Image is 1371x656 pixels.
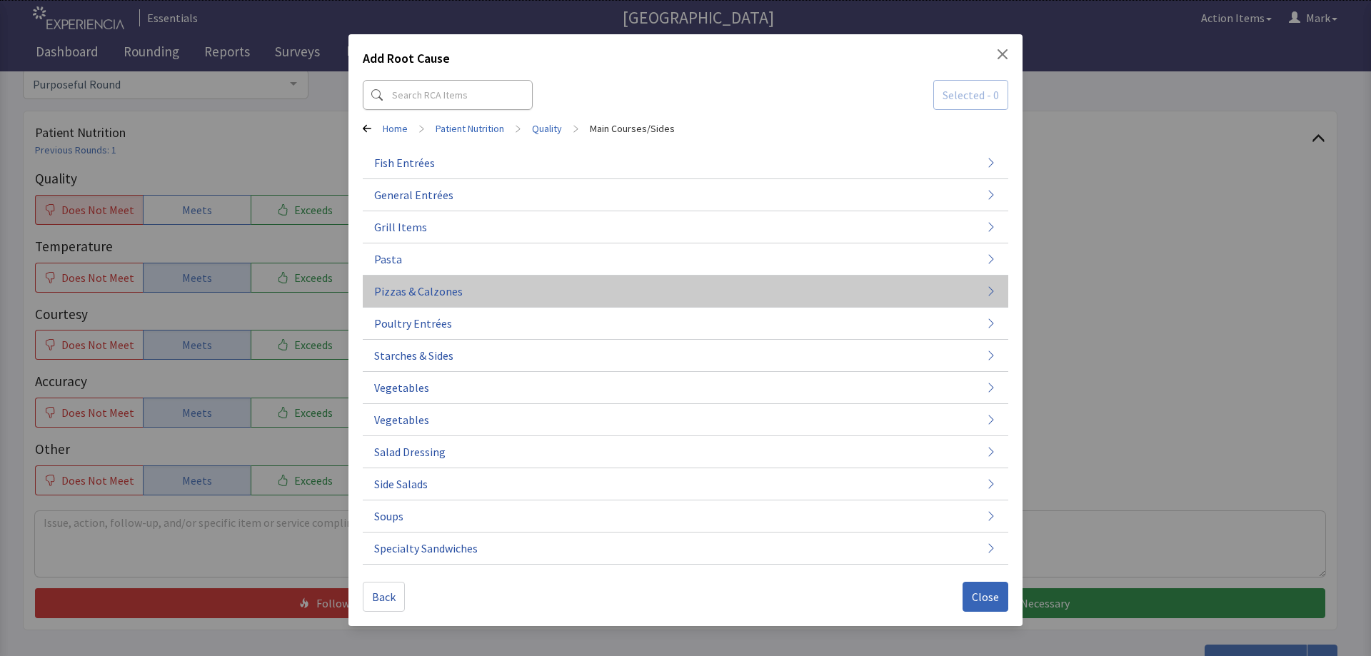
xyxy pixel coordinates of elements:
[997,49,1008,60] button: Close
[374,475,428,493] span: Side Salads
[372,588,396,605] span: Back
[963,582,1008,612] button: Close
[363,372,1008,404] button: Vegetables
[374,411,429,428] span: Vegetables
[363,582,405,612] button: Back
[363,500,1008,533] button: Soups
[363,243,1008,276] button: Pasta
[374,154,435,171] span: Fish Entrées
[972,588,999,605] span: Close
[374,443,446,460] span: Salad Dressing
[363,211,1008,243] button: Grill Items
[436,121,504,136] a: Patient Nutrition
[363,80,533,110] input: Search RCA Items
[374,186,453,203] span: General Entrées
[363,276,1008,308] button: Pizzas & Calzones
[383,121,408,136] a: Home
[590,121,675,136] a: Main Courses/Sides
[374,218,427,236] span: Grill Items
[532,121,562,136] a: Quality
[573,114,578,143] span: >
[363,404,1008,436] button: Vegetables
[363,308,1008,340] button: Poultry Entrées
[363,436,1008,468] button: Salad Dressing
[374,540,478,557] span: Specialty Sandwiches
[374,379,429,396] span: Vegetables
[363,340,1008,372] button: Starches & Sides
[516,114,521,143] span: >
[374,283,463,300] span: Pizzas & Calzones
[374,347,453,364] span: Starches & Sides
[363,49,450,74] h2: Add Root Cause
[363,533,1008,565] button: Specialty Sandwiches
[419,114,424,143] span: >
[374,315,452,332] span: Poultry Entrées
[363,468,1008,500] button: Side Salads
[363,179,1008,211] button: General Entrées
[363,147,1008,179] button: Fish Entrées
[374,251,402,268] span: Pasta
[374,508,403,525] span: Soups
